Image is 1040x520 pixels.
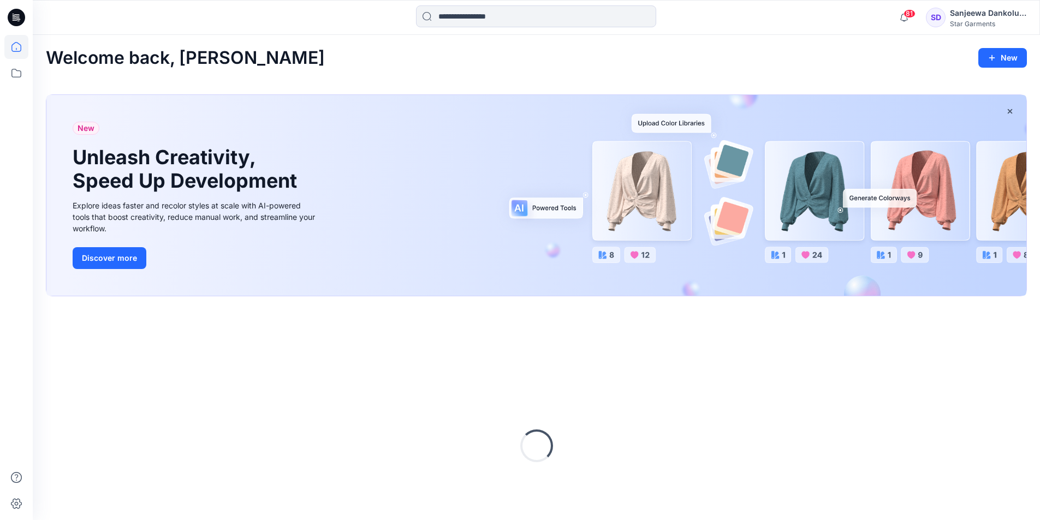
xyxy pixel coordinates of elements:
[46,48,325,68] h2: Welcome back, [PERSON_NAME]
[950,20,1026,28] div: Star Garments
[73,200,318,234] div: Explore ideas faster and recolor styles at scale with AI-powered tools that boost creativity, red...
[904,9,916,18] span: 81
[73,146,302,193] h1: Unleash Creativity, Speed Up Development
[78,122,94,135] span: New
[73,247,318,269] a: Discover more
[926,8,946,27] div: SD
[950,7,1026,20] div: Sanjeewa Dankoluwage
[978,48,1027,68] button: New
[73,247,146,269] button: Discover more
